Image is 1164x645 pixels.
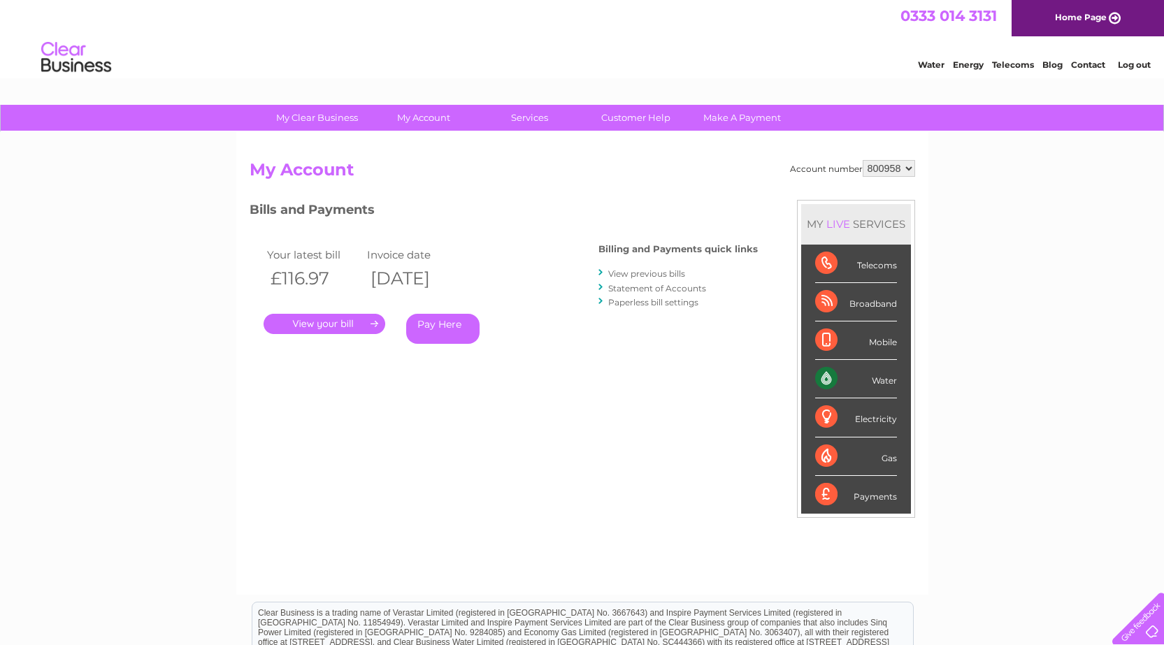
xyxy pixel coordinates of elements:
a: Energy [953,59,984,70]
a: My Clear Business [259,105,375,131]
a: Make A Payment [684,105,800,131]
a: Statement of Accounts [608,283,706,293]
div: Water [815,360,897,398]
th: [DATE] [364,264,464,293]
a: Blog [1042,59,1063,70]
a: Paperless bill settings [608,297,698,307]
td: Invoice date [364,245,464,264]
a: Telecoms [992,59,1034,70]
div: Mobile [815,321,897,360]
h4: Billing and Payments quick links [598,244,758,254]
h2: My Account [250,160,915,187]
a: Pay Here [406,314,480,344]
h3: Bills and Payments [250,200,758,224]
a: View previous bills [608,268,685,279]
div: Clear Business is a trading name of Verastar Limited (registered in [GEOGRAPHIC_DATA] No. 3667643... [252,8,913,68]
td: Your latest bill [264,245,364,264]
img: logo.png [41,36,112,79]
a: Customer Help [578,105,694,131]
a: My Account [366,105,481,131]
div: Account number [790,160,915,177]
a: Contact [1071,59,1105,70]
div: Broadband [815,283,897,321]
th: £116.97 [264,264,364,293]
div: MY SERVICES [801,204,911,244]
div: LIVE [824,217,853,231]
a: 0333 014 3131 [900,7,997,24]
div: Gas [815,437,897,476]
a: Services [472,105,587,131]
div: Electricity [815,398,897,437]
a: . [264,314,385,334]
a: Log out [1118,59,1151,70]
div: Telecoms [815,245,897,283]
div: Payments [815,476,897,514]
a: Water [918,59,944,70]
